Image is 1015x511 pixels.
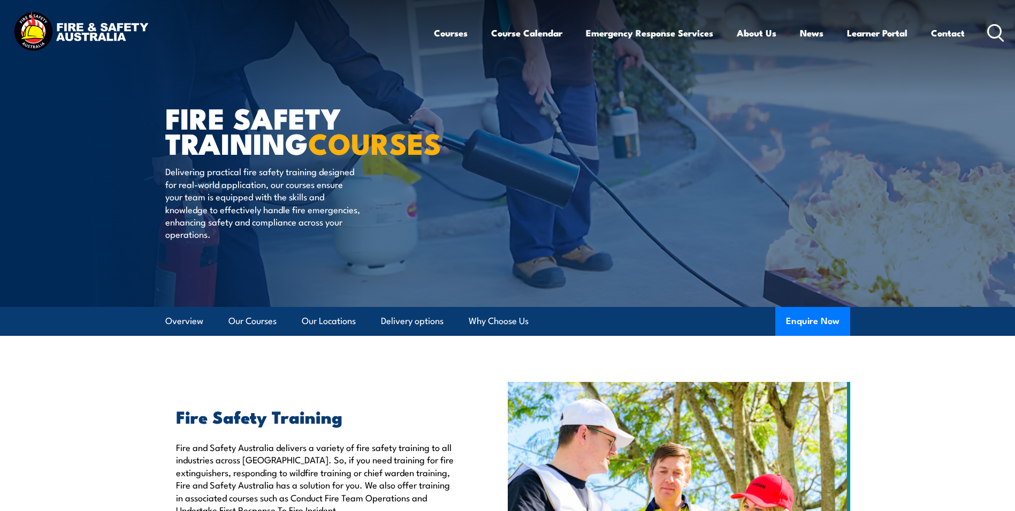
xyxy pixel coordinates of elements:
p: Delivering practical fire safety training designed for real-world application, our courses ensure... [165,165,361,240]
a: News [800,19,823,47]
a: Courses [434,19,468,47]
a: Delivery options [381,307,444,335]
a: Why Choose Us [469,307,529,335]
a: About Us [737,19,776,47]
h2: Fire Safety Training [176,409,459,424]
a: Learner Portal [847,19,907,47]
a: Overview [165,307,203,335]
a: Our Courses [228,307,277,335]
a: Emergency Response Services [586,19,713,47]
strong: COURSES [308,120,441,164]
a: Contact [931,19,965,47]
a: Course Calendar [491,19,562,47]
h1: FIRE SAFETY TRAINING [165,105,430,155]
a: Our Locations [302,307,356,335]
button: Enquire Now [775,307,850,336]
